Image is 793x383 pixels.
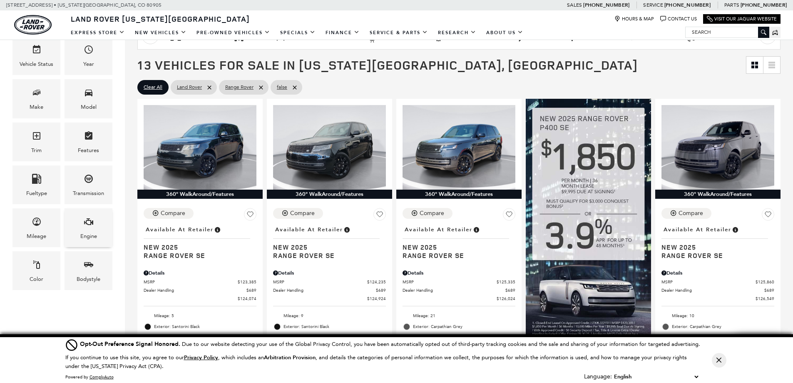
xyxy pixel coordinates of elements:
[661,105,774,190] img: 2025 LAND ROVER Range Rover SE
[30,275,43,284] div: Color
[567,2,582,8] span: Sales
[273,295,386,302] a: $124,924
[66,25,130,40] a: EXPRESS STORE
[472,225,480,234] span: Vehicle is in stock and ready for immediate delivery. Due to demand, availability is subject to c...
[137,56,638,73] span: 13 Vehicles for Sale in [US_STATE][GEOGRAPHIC_DATA], [GEOGRAPHIC_DATA]
[31,146,42,155] div: Trim
[275,25,321,40] a: Specials
[403,208,452,219] button: Compare Vehicle
[433,25,481,40] a: Research
[32,43,42,60] span: Vehicle
[84,215,94,232] span: Engine
[83,60,94,69] div: Year
[65,208,112,247] div: EngineEngine
[80,232,97,241] div: Engine
[273,269,386,277] div: Pricing Details - Range Rover SE
[65,165,112,204] div: TransmissionTransmission
[661,269,774,277] div: Pricing Details - Range Rover SE
[73,189,104,198] div: Transmission
[283,333,386,342] span: Interior: Ebony/ Ebony interior
[661,295,774,302] a: $126,549
[273,224,386,260] a: Available at RetailerNew 2025Range Rover SE
[32,172,42,189] span: Fueltype
[273,279,367,285] span: MSRP
[413,323,515,331] span: Exterior: Carpathian Grey
[12,36,60,75] div: VehicleVehicle Status
[246,287,256,293] span: $689
[32,215,42,232] span: Mileage
[273,279,386,285] a: MSRP $124,235
[707,16,777,22] a: Visit Our Jaguar Website
[12,165,60,204] div: FueltypeFueltype
[290,210,315,217] div: Compare
[583,2,629,8] a: [PHONE_NUMBER]
[144,279,238,285] span: MSRP
[78,146,99,155] div: Features
[497,295,515,302] span: $126,024
[264,354,316,361] strong: Arbitration Provision
[405,225,472,234] span: Available at Retailer
[661,224,774,260] a: Available at RetailerNew 2025Range Rover SE
[244,208,256,224] button: Save Vehicle
[65,354,687,369] p: If you continue to use this site, you agree to our , which includes an , and details the categori...
[84,129,94,146] span: Features
[365,25,433,40] a: Service & Parts
[679,210,703,217] div: Compare
[321,25,365,40] a: Finance
[32,258,42,275] span: Color
[584,374,612,380] div: Language:
[403,269,515,277] div: Pricing Details - Range Rover SE
[403,279,497,285] span: MSRP
[146,225,214,234] span: Available at Retailer
[612,372,700,381] select: Language Select
[214,225,221,234] span: Vehicle is in stock and ready for immediate delivery. Due to demand, availability is subject to c...
[225,82,254,93] span: Range Rover
[77,275,100,284] div: Bodystyle
[65,251,112,290] div: BodystyleBodystyle
[65,36,112,75] div: YearYear
[661,287,764,293] span: Dealer Handling
[32,85,42,103] span: Make
[20,60,53,69] div: Vehicle Status
[712,353,726,368] button: Close Button
[144,243,250,251] span: New 2025
[367,279,386,285] span: $124,235
[27,232,46,241] div: Mileage
[267,190,392,199] div: 360° WalkAround/Features
[144,105,256,190] img: 2025 LAND ROVER Range Rover SE
[273,251,380,260] span: Range Rover SE
[161,210,185,217] div: Compare
[84,85,94,103] span: Model
[144,224,256,260] a: Available at RetailerNew 2025Range Rover SE
[238,279,256,285] span: $123,385
[277,82,287,93] span: false
[14,15,52,35] a: land-rover
[403,310,515,321] li: Mileage: 21
[373,208,386,224] button: Save Vehicle
[756,279,774,285] span: $125,860
[32,129,42,146] span: Trim
[273,310,386,321] li: Mileage: 9
[273,287,386,293] a: Dealer Handling $689
[6,2,162,8] a: [STREET_ADDRESS] • [US_STATE][GEOGRAPHIC_DATA], CO 80905
[84,172,94,189] span: Transmission
[144,287,246,293] span: Dealer Handling
[367,295,386,302] span: $124,924
[756,295,774,302] span: $126,549
[89,374,114,380] a: ComplyAuto
[273,243,380,251] span: New 2025
[130,25,191,40] a: New Vehicles
[376,287,386,293] span: $689
[661,208,711,219] button: Compare Vehicle
[184,354,218,360] a: Privacy Policy
[614,16,654,22] a: Hours & Map
[30,103,43,112] div: Make
[144,251,250,260] span: Range Rover SE
[741,2,787,8] a: [PHONE_NUMBER]
[403,251,509,260] span: Range Rover SE
[283,323,386,331] span: Exterior: Santorini Black
[66,25,528,40] nav: Main Navigation
[12,208,60,247] div: MileageMileage
[403,287,515,293] a: Dealer Handling $689
[26,189,47,198] div: Fueltype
